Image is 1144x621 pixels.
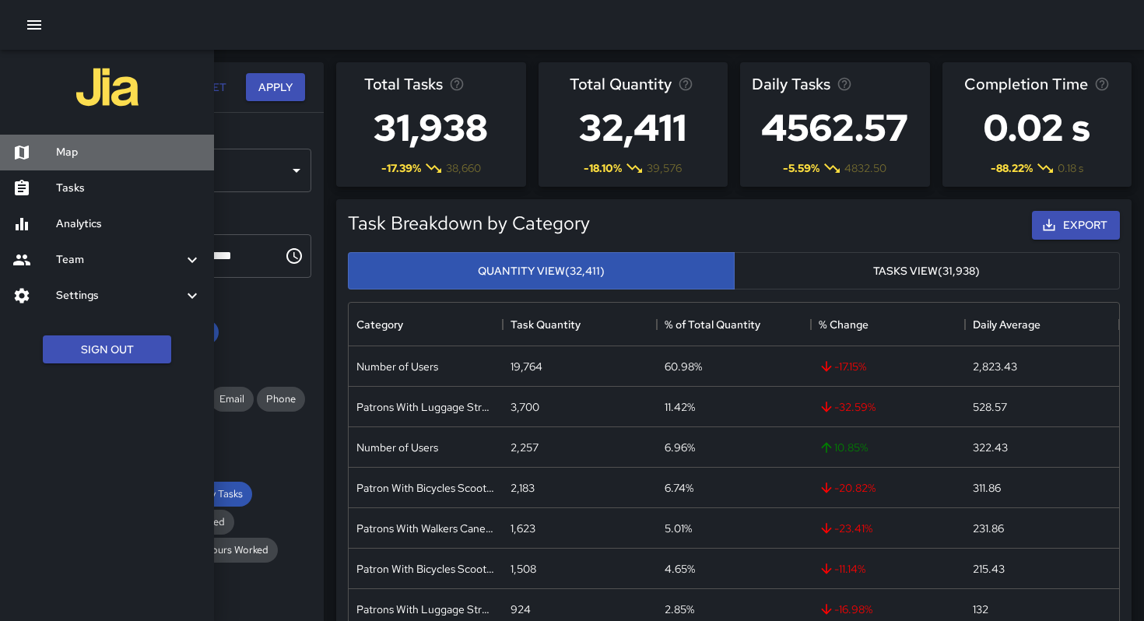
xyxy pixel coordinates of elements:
[56,144,202,161] h6: Map
[43,335,171,364] button: Sign Out
[56,180,202,197] h6: Tasks
[56,216,202,233] h6: Analytics
[76,56,139,118] img: jia-logo
[56,251,183,268] h6: Team
[56,287,183,304] h6: Settings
